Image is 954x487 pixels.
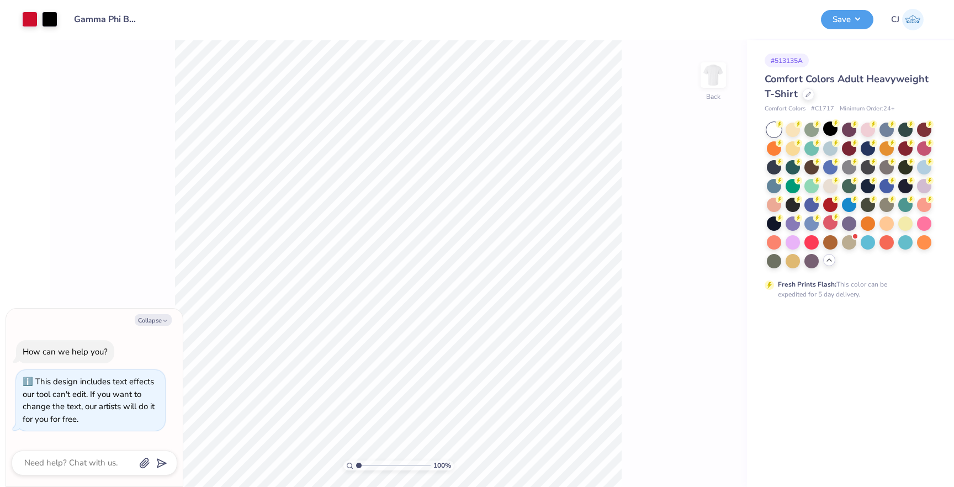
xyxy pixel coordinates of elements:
[23,346,108,357] div: How can we help you?
[891,9,924,30] a: CJ
[778,280,836,289] strong: Fresh Prints Flash:
[891,13,899,26] span: CJ
[706,92,720,102] div: Back
[840,104,895,114] span: Minimum Order: 24 +
[702,64,724,86] img: Back
[765,72,929,100] span: Comfort Colors Adult Heavyweight T-Shirt
[811,104,834,114] span: # C1717
[765,54,809,67] div: # 513135A
[433,460,451,470] span: 100 %
[778,279,914,299] div: This color can be expedited for 5 day delivery.
[66,8,147,30] input: Untitled Design
[765,104,805,114] span: Comfort Colors
[821,10,873,29] button: Save
[23,376,155,425] div: This design includes text effects our tool can't edit. If you want to change the text, our artist...
[135,314,172,326] button: Collapse
[902,9,924,30] img: Claire Jeter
